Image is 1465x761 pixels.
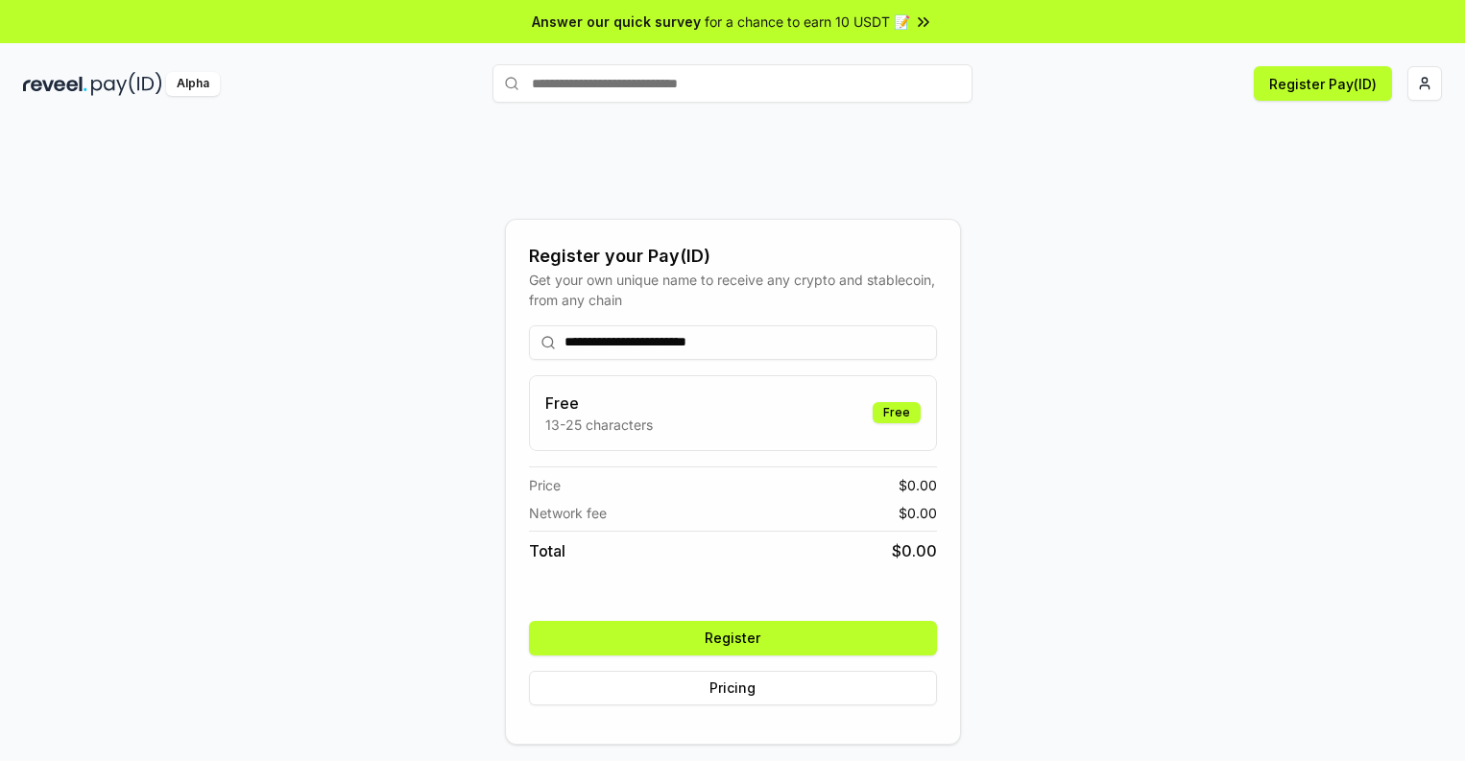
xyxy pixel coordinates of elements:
[529,475,561,495] span: Price
[529,270,937,310] div: Get your own unique name to receive any crypto and stablecoin, from any chain
[91,72,162,96] img: pay_id
[529,671,937,705] button: Pricing
[873,402,921,423] div: Free
[545,392,653,415] h3: Free
[166,72,220,96] div: Alpha
[899,503,937,523] span: $ 0.00
[23,72,87,96] img: reveel_dark
[1254,66,1392,101] button: Register Pay(ID)
[545,415,653,435] p: 13-25 characters
[892,539,937,562] span: $ 0.00
[532,12,701,32] span: Answer our quick survey
[529,539,565,562] span: Total
[529,621,937,655] button: Register
[529,243,937,270] div: Register your Pay(ID)
[705,12,910,32] span: for a chance to earn 10 USDT 📝
[529,503,607,523] span: Network fee
[899,475,937,495] span: $ 0.00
